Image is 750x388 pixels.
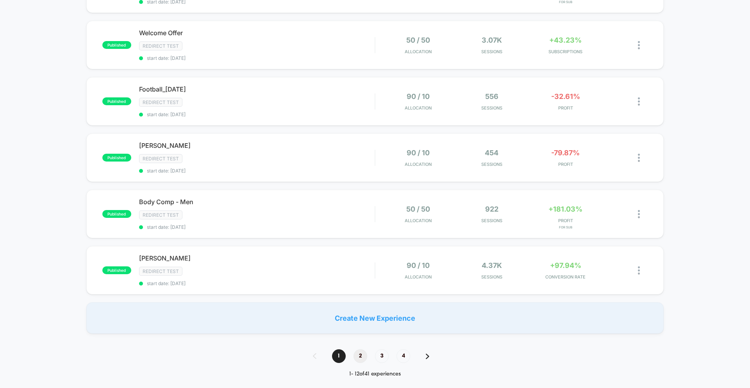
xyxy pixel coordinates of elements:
[548,205,582,213] span: +181.03%
[530,218,600,223] span: PROFIT
[530,274,600,280] span: CONVERSION RATE
[332,349,346,363] span: 1
[549,36,582,44] span: +43.23%
[485,149,498,157] span: 454
[139,224,375,230] span: start date: [DATE]
[139,154,182,163] span: Redirect Test
[407,149,430,157] span: 90 / 10
[407,261,430,269] span: 90 / 10
[406,205,430,213] span: 50 / 50
[102,154,131,162] span: published
[139,111,375,117] span: start date: [DATE]
[405,162,432,167] span: Allocation
[102,266,131,274] span: published
[457,105,527,111] span: Sessions
[86,302,664,334] div: Create New Experience
[551,149,580,157] span: -79.87%
[102,41,131,49] span: published
[139,142,375,149] span: [PERSON_NAME]
[139,29,375,37] span: Welcome Offer
[457,49,527,54] span: Sessions
[485,205,498,213] span: 922
[482,36,502,44] span: 3.07k
[139,85,375,93] span: Football_[DATE]
[457,162,527,167] span: Sessions
[638,154,640,162] img: close
[375,349,389,363] span: 3
[530,49,600,54] span: SUBSCRIPTIONS
[139,198,375,206] span: Body Comp - Men
[457,274,527,280] span: Sessions
[638,41,640,49] img: close
[638,97,640,106] img: close
[405,105,432,111] span: Allocation
[550,261,581,269] span: +97.94%
[354,349,367,363] span: 2
[406,36,430,44] span: 50 / 50
[139,210,182,219] span: Redirect Test
[405,49,432,54] span: Allocation
[139,254,375,262] span: [PERSON_NAME]
[457,218,527,223] span: Sessions
[638,266,640,275] img: close
[139,41,182,50] span: Redirect Test
[638,210,640,218] img: close
[139,267,182,276] span: Redirect Test
[482,261,502,269] span: 4.37k
[305,371,445,377] div: 1 - 12 of 41 experiences
[530,225,600,229] span: for Sub
[485,92,498,101] span: 556
[530,105,600,111] span: PROFIT
[405,218,432,223] span: Allocation
[396,349,410,363] span: 4
[530,162,600,167] span: PROFIT
[102,97,131,105] span: published
[139,280,375,286] span: start date: [DATE]
[139,98,182,107] span: Redirect Test
[139,168,375,174] span: start date: [DATE]
[102,210,131,218] span: published
[407,92,430,101] span: 90 / 10
[426,354,429,359] img: pagination forward
[405,274,432,280] span: Allocation
[139,55,375,61] span: start date: [DATE]
[551,92,580,101] span: -32.61%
